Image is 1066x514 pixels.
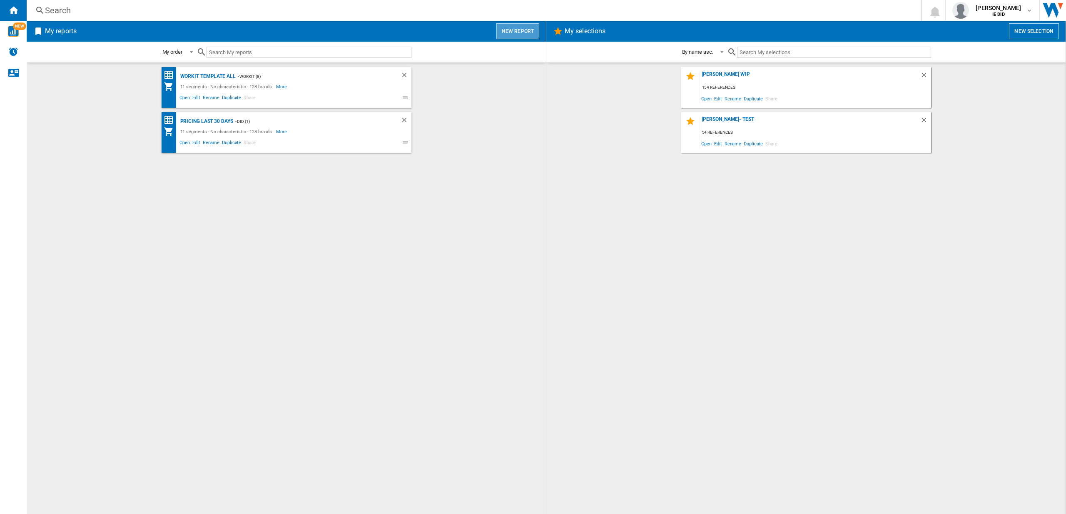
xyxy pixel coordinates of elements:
span: Open [700,138,713,149]
button: New selection [1009,23,1059,39]
span: Open [178,94,192,104]
div: 11 segments - No characteristic - 128 brands [178,127,276,137]
span: More [276,127,288,137]
button: New report [496,23,539,39]
div: Delete [401,116,411,127]
div: Delete [920,116,931,127]
div: 11 segments - No characteristic - 128 brands [178,82,276,92]
div: Search [45,5,899,16]
div: 154 references [700,82,931,93]
span: Open [700,93,713,104]
div: Price Matrix [164,115,178,125]
span: Share [242,139,257,149]
span: Duplicate [221,94,242,104]
span: [PERSON_NAME] [976,4,1021,12]
span: Rename [202,139,221,149]
span: Duplicate [221,139,242,149]
span: Share [242,94,257,104]
div: Workit Template All [178,71,236,82]
span: Edit [191,139,202,149]
span: Edit [713,138,723,149]
div: Pricing Last 30 days [178,116,233,127]
span: NEW [13,22,26,30]
span: Rename [723,93,742,104]
span: Share [764,93,779,104]
input: Search My reports [207,47,411,58]
span: Duplicate [742,93,764,104]
div: - Workit (8) [236,71,384,82]
div: Delete [401,71,411,82]
b: IE DID [992,12,1005,17]
div: 54 references [700,127,931,138]
span: Rename [202,94,221,104]
span: Share [764,138,779,149]
div: My Assortment [164,82,178,92]
div: Price Matrix [164,70,178,80]
span: Edit [191,94,202,104]
div: My order [162,49,182,55]
h2: My reports [43,23,78,39]
div: My Assortment [164,127,178,137]
div: By name asc. [682,49,713,55]
h2: My selections [563,23,607,39]
img: alerts-logo.svg [8,47,18,57]
span: Open [178,139,192,149]
span: Rename [723,138,742,149]
div: Delete [920,71,931,82]
div: [PERSON_NAME] WIP [700,71,920,82]
img: wise-card.svg [8,26,19,37]
div: - DID (1) [233,116,384,127]
span: Duplicate [742,138,764,149]
img: profile.jpg [952,2,969,19]
span: More [276,82,288,92]
span: Edit [713,93,723,104]
input: Search My selections [737,47,931,58]
div: [PERSON_NAME]- Test [700,116,920,127]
